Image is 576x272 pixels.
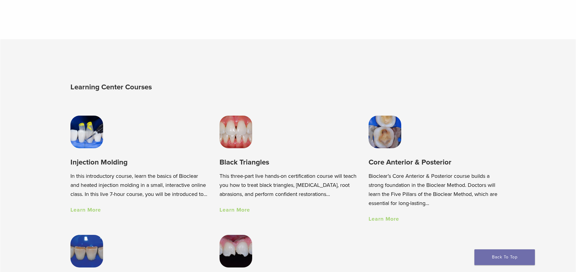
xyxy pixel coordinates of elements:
p: This three-part live hands-on certification course will teach you how to treat black triangles, [... [220,171,356,199]
a: Learn More [70,206,101,213]
a: Back To Top [474,249,535,265]
a: Learn More [369,216,399,222]
a: Learn More [220,206,250,213]
h3: Black Triangles [220,157,356,167]
h2: Learning Center Courses [70,80,290,94]
p: In this introductory course, learn the basics of Bioclear and heated injection molding in a small... [70,171,207,199]
h3: Injection Molding [70,157,207,167]
p: Bioclear’s Core Anterior & Posterior course builds a strong foundation in the Bioclear Method. Do... [369,171,506,208]
h3: Core Anterior & Posterior [369,157,506,167]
